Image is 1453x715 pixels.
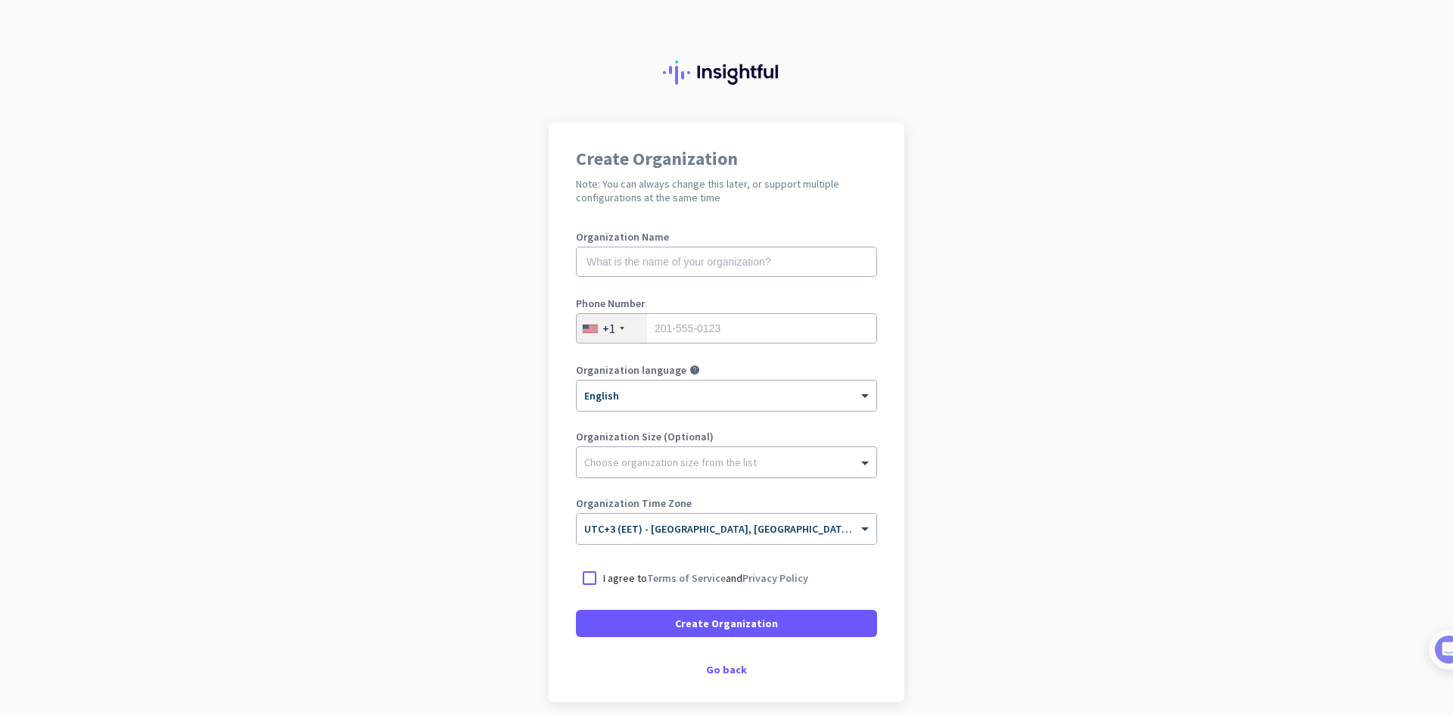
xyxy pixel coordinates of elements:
[647,571,726,585] a: Terms of Service
[576,664,877,675] div: Go back
[576,247,877,277] input: What is the name of your organization?
[675,616,778,631] span: Create Organization
[576,431,877,442] label: Organization Size (Optional)
[742,571,808,585] a: Privacy Policy
[576,177,877,204] h2: Note: You can always change this later, or support multiple configurations at the same time
[576,313,877,344] input: 201-555-0123
[576,610,877,637] button: Create Organization
[576,298,877,309] label: Phone Number
[576,150,877,168] h1: Create Organization
[663,61,790,85] img: Insightful
[576,232,877,242] label: Organization Name
[576,365,686,375] label: Organization language
[576,498,877,508] label: Organization Time Zone
[689,365,700,375] i: help
[602,321,615,336] div: +1
[603,570,808,586] p: I agree to and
